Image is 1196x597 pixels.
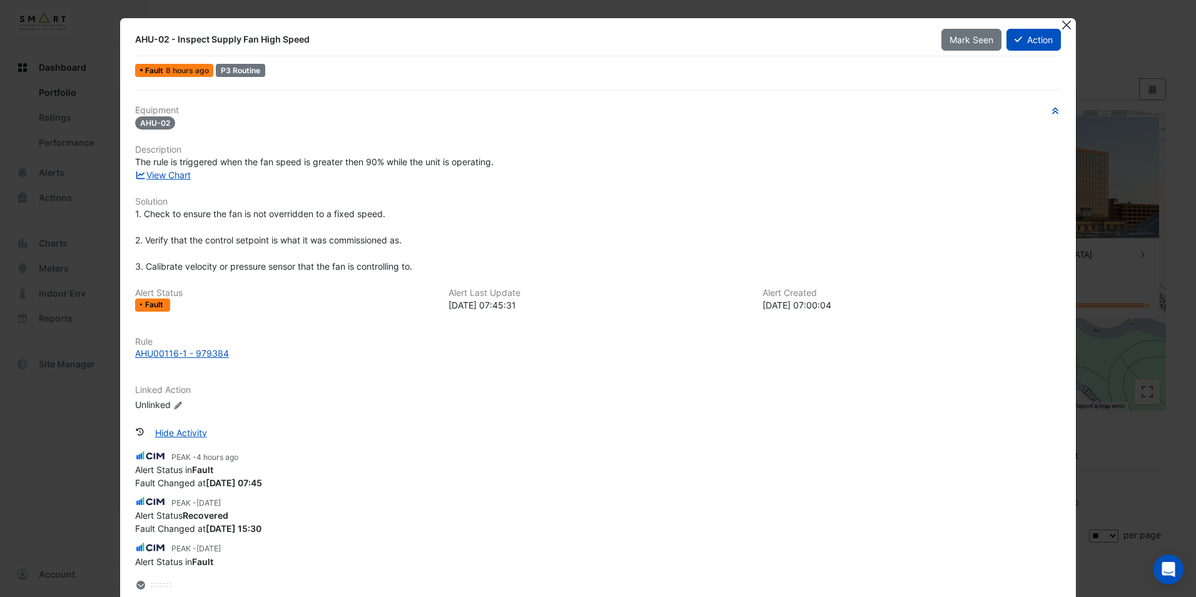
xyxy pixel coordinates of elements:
[763,298,1061,312] div: [DATE] 07:00:04
[192,464,213,475] strong: Fault
[196,498,221,508] span: 2025-08-27 06:35:39
[135,145,1061,155] h6: Description
[135,556,213,567] span: Alert Status in
[196,452,238,462] span: 2025-09-01 12:43:53
[950,34,993,45] span: Mark Seen
[206,523,261,534] strong: 2025-08-26 15:30:16
[206,477,262,488] strong: 2025-09-01 07:45:31
[135,398,285,411] div: Unlinked
[135,337,1061,347] h6: Rule
[196,544,221,553] span: 2025-08-22 14:28:04
[192,556,213,567] strong: Fault
[135,464,213,475] span: Alert Status in
[135,33,926,46] div: AHU-02 - Inspect Supply Fan High Speed
[171,452,238,463] small: PEAK -
[135,196,1061,207] h6: Solution
[1153,554,1183,584] div: Open Intercom Messenger
[448,288,747,298] h6: Alert Last Update
[145,301,166,309] span: Fault
[135,288,433,298] h6: Alert Status
[171,497,221,509] small: PEAK -
[145,67,166,74] span: Fault
[166,66,209,75] span: Mon 01-Sep-2025 07:45 BST
[135,495,166,509] img: CIM
[135,347,1061,360] a: AHU00116-1 - 979384
[173,401,183,410] fa-icon: Edit Linked Action
[135,385,1061,395] h6: Linked Action
[216,64,265,77] div: P3 Routine
[135,156,494,167] span: The rule is triggered when the fan speed is greater then 90% while the unit is operating.
[1006,29,1061,51] button: Action
[147,422,215,444] button: Hide Activity
[1060,18,1073,31] button: Close
[135,510,228,521] span: Alert Status
[135,105,1061,116] h6: Equipment
[183,510,228,521] strong: Recovered
[135,477,262,488] span: Fault Changed at
[135,581,146,589] fa-layers: More
[763,288,1061,298] h6: Alert Created
[135,523,261,534] span: Fault Changed at
[448,298,747,312] div: [DATE] 07:45:31
[135,170,191,180] a: View Chart
[135,116,175,130] span: AHU-02
[171,543,221,554] small: PEAK -
[135,541,166,554] img: CIM
[135,449,166,463] img: CIM
[135,347,229,360] div: AHU00116-1 - 979384
[941,29,1001,51] button: Mark Seen
[135,208,412,272] span: 1. Check to ensure the fan is not overridden to a fixed speed. 2. Verify that the control setpoin...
